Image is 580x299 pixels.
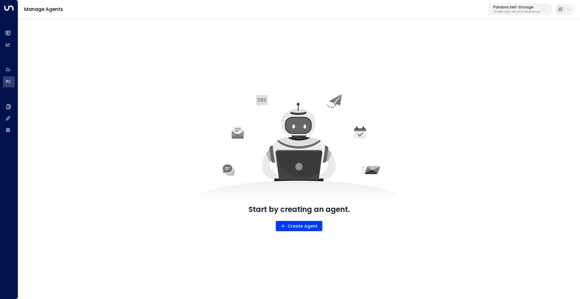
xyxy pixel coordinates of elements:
[493,11,540,13] p: 757189d6-fae5-468c-8c19-40bd3de4c6e1
[276,221,323,231] button: Create Agent
[281,222,318,230] span: Create Agent
[24,6,63,13] a: Manage Agents
[487,4,553,15] button: Pandora Self-Storage757189d6-fae5-468c-8c19-40bd3de4c6e1
[249,204,350,215] p: Start by creating an agent.
[493,5,540,9] p: Pandora Self-Storage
